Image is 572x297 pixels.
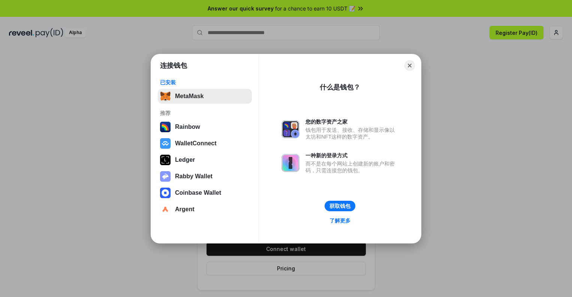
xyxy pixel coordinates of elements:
h1: 连接钱包 [160,61,187,70]
button: 获取钱包 [325,201,355,211]
button: Close [404,60,415,71]
button: MetaMask [158,89,252,104]
img: svg+xml,%3Csvg%20width%3D%22120%22%20height%3D%22120%22%20viewBox%3D%220%200%20120%20120%22%20fil... [160,122,171,132]
div: Argent [175,206,195,213]
button: WalletConnect [158,136,252,151]
div: WalletConnect [175,140,217,147]
button: Coinbase Wallet [158,185,252,200]
img: svg+xml,%3Csvg%20xmlns%3D%22http%3A%2F%2Fwww.w3.org%2F2000%2Fsvg%22%20fill%3D%22none%22%20viewBox... [282,120,299,138]
div: 推荐 [160,110,250,116]
div: 钱包用于发送、接收、存储和显示像以太坊和NFT这样的数字资产。 [305,127,398,140]
div: 了解更多 [329,217,350,224]
img: svg+xml,%3Csvg%20xmlns%3D%22http%3A%2F%2Fwww.w3.org%2F2000%2Fsvg%22%20fill%3D%22none%22%20viewBox... [282,154,299,172]
img: svg+xml,%3Csvg%20xmlns%3D%22http%3A%2F%2Fwww.w3.org%2F2000%2Fsvg%22%20width%3D%2228%22%20height%3... [160,155,171,165]
button: Argent [158,202,252,217]
img: svg+xml,%3Csvg%20width%3D%2228%22%20height%3D%2228%22%20viewBox%3D%220%200%2028%2028%22%20fill%3D... [160,188,171,198]
button: Ledger [158,152,252,167]
img: svg+xml,%3Csvg%20width%3D%2228%22%20height%3D%2228%22%20viewBox%3D%220%200%2028%2028%22%20fill%3D... [160,138,171,149]
div: 什么是钱包？ [320,83,360,92]
img: svg+xml,%3Csvg%20fill%3D%22none%22%20height%3D%2233%22%20viewBox%3D%220%200%2035%2033%22%20width%... [160,91,171,101]
div: Coinbase Wallet [175,190,221,196]
img: svg+xml,%3Csvg%20xmlns%3D%22http%3A%2F%2Fwww.w3.org%2F2000%2Fsvg%22%20fill%3D%22none%22%20viewBox... [160,171,171,182]
div: 而不是在每个网站上创建新的账户和密码，只需连接您的钱包。 [305,160,398,174]
div: 获取钱包 [329,203,350,209]
div: Ledger [175,157,195,163]
div: MetaMask [175,93,204,100]
img: svg+xml,%3Csvg%20width%3D%2228%22%20height%3D%2228%22%20viewBox%3D%220%200%2028%2028%22%20fill%3D... [160,204,171,215]
a: 了解更多 [325,216,355,225]
button: Rabby Wallet [158,169,252,184]
div: 一种新的登录方式 [305,152,398,159]
div: 已安装 [160,79,250,86]
div: Rainbow [175,124,200,130]
div: Rabby Wallet [175,173,213,180]
button: Rainbow [158,119,252,134]
div: 您的数字资产之家 [305,118,398,125]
